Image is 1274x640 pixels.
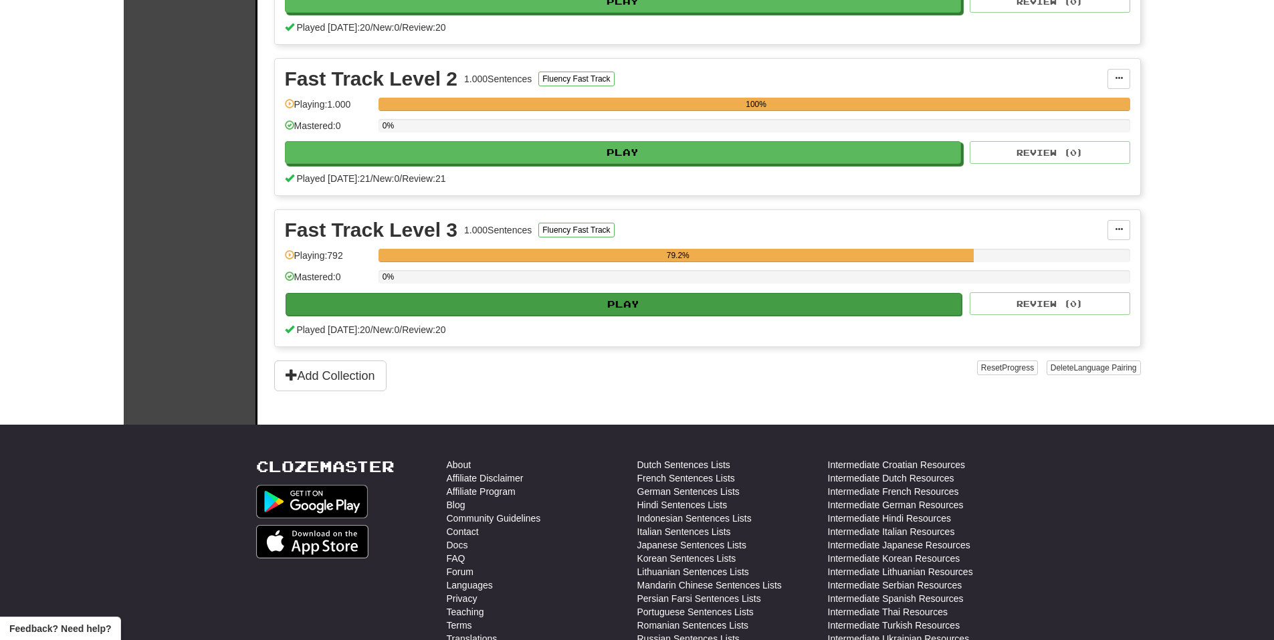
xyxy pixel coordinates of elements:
div: Fast Track Level 2 [285,69,458,89]
a: Intermediate Japanese Resources [828,538,970,552]
img: Get it on Google Play [256,485,368,518]
a: About [447,458,471,471]
div: Mastered: 0 [285,119,372,141]
div: 79.2% [383,249,974,262]
span: / [399,22,402,33]
span: Played [DATE]: 20 [296,22,370,33]
a: Indonesian Sentences Lists [637,512,752,525]
span: / [370,173,373,184]
a: Intermediate Italian Resources [828,525,955,538]
a: Blog [447,498,465,512]
a: Romanian Sentences Lists [637,619,749,632]
span: / [370,22,373,33]
span: New: 0 [373,324,400,335]
a: Intermediate Serbian Resources [828,578,962,592]
a: Intermediate Lithuanian Resources [828,565,973,578]
a: Teaching [447,605,484,619]
span: Review: 20 [402,324,445,335]
span: Played [DATE]: 21 [296,173,370,184]
a: Dutch Sentences Lists [637,458,730,471]
span: / [370,324,373,335]
span: / [399,173,402,184]
a: French Sentences Lists [637,471,735,485]
a: Forum [447,565,473,578]
span: Progress [1002,363,1034,372]
a: Portuguese Sentences Lists [637,605,754,619]
a: Lithuanian Sentences Lists [637,565,749,578]
a: Intermediate Turkish Resources [828,619,960,632]
div: 1.000 Sentences [464,72,532,86]
button: Add Collection [274,360,387,391]
a: Intermediate Spanish Resources [828,592,964,605]
a: Persian Farsi Sentences Lists [637,592,761,605]
a: Clozemaster [256,458,395,475]
a: Privacy [447,592,477,605]
a: Affiliate Disclaimer [447,471,524,485]
span: Review: 20 [402,22,445,33]
a: Intermediate French Resources [828,485,959,498]
a: Affiliate Program [447,485,516,498]
span: Played [DATE]: 20 [296,324,370,335]
button: ResetProgress [977,360,1038,375]
a: Intermediate Korean Resources [828,552,960,565]
div: 100% [383,98,1130,111]
a: Hindi Sentences Lists [637,498,728,512]
button: Play [285,141,962,164]
span: Review: 21 [402,173,445,184]
span: New: 0 [373,173,400,184]
button: Fluency Fast Track [538,223,614,237]
a: Languages [447,578,493,592]
button: Play [286,293,962,316]
a: Terms [447,619,472,632]
a: Intermediate Hindi Resources [828,512,951,525]
button: Fluency Fast Track [538,72,614,86]
a: FAQ [447,552,465,565]
img: Get it on App Store [256,525,369,558]
a: Docs [447,538,468,552]
button: DeleteLanguage Pairing [1047,360,1141,375]
span: / [399,324,402,335]
a: Intermediate German Resources [828,498,964,512]
div: Playing: 792 [285,249,372,271]
a: Community Guidelines [447,512,541,525]
span: Open feedback widget [9,622,111,635]
a: Intermediate Croatian Resources [828,458,965,471]
div: Mastered: 0 [285,270,372,292]
span: Language Pairing [1073,363,1136,372]
a: Italian Sentences Lists [637,525,731,538]
a: Contact [447,525,479,538]
div: Fast Track Level 3 [285,220,458,240]
a: Intermediate Thai Resources [828,605,948,619]
a: Mandarin Chinese Sentences Lists [637,578,782,592]
a: Intermediate Dutch Resources [828,471,954,485]
a: German Sentences Lists [637,485,740,498]
div: 1.000 Sentences [464,223,532,237]
span: New: 0 [373,22,400,33]
button: Review (0) [970,292,1130,315]
a: Korean Sentences Lists [637,552,736,565]
button: Review (0) [970,141,1130,164]
div: Playing: 1.000 [285,98,372,120]
a: Japanese Sentences Lists [637,538,746,552]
